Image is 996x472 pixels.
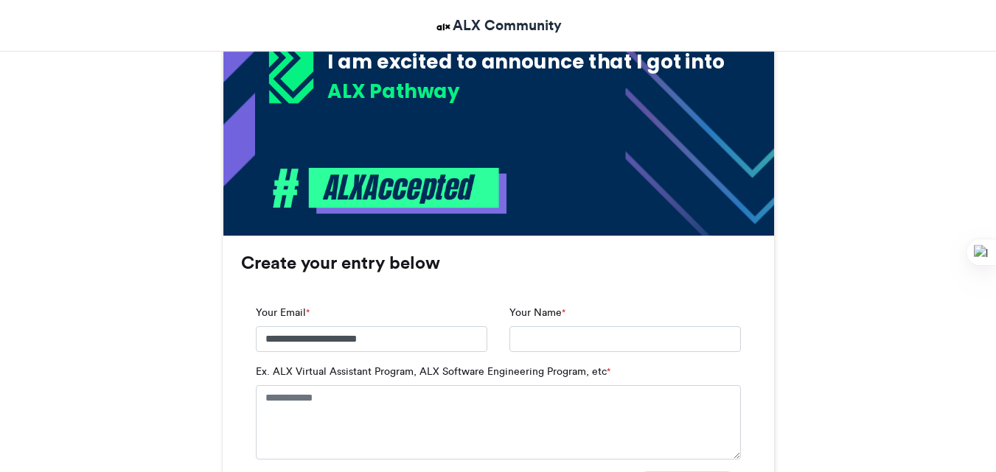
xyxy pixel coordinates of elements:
label: Your Email [256,305,310,320]
img: ALX Community [434,18,453,36]
a: ALX Community [434,15,562,36]
img: 1718367053.733-03abb1a83a9aadad37b12c69bdb0dc1c60dcbf83.png [268,13,313,104]
div: ALX Pathway [327,77,762,105]
div: I am excited to announce that I got into the [327,48,762,102]
label: Your Name [509,305,565,320]
h3: Create your entry below [241,254,756,272]
label: Ex. ALX Virtual Assistant Program, ALX Software Engineering Program, etc [256,364,610,379]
